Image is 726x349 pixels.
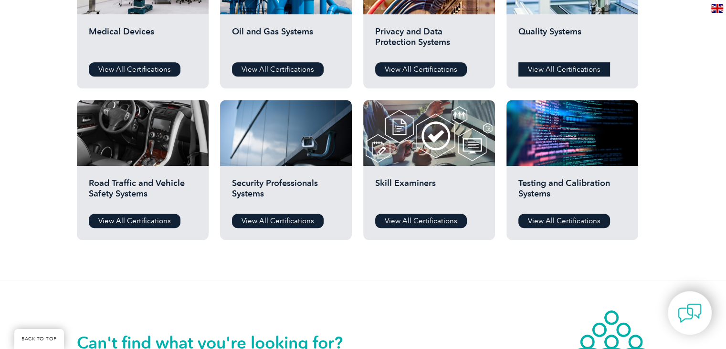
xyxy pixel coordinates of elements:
[232,26,340,55] h2: Oil and Gas Systems
[518,62,610,76] a: View All Certifications
[678,301,702,325] img: contact-chat.png
[375,178,483,207] h2: Skill Examiners
[518,26,626,55] h2: Quality Systems
[89,178,197,207] h2: Road Traffic and Vehicle Safety Systems
[375,62,467,76] a: View All Certifications
[232,178,340,207] h2: Security Professionals Systems
[711,4,723,13] img: en
[518,214,610,228] a: View All Certifications
[89,26,197,55] h2: Medical Devices
[232,214,324,228] a: View All Certifications
[375,214,467,228] a: View All Certifications
[518,178,626,207] h2: Testing and Calibration Systems
[232,62,324,76] a: View All Certifications
[89,62,180,76] a: View All Certifications
[375,26,483,55] h2: Privacy and Data Protection Systems
[14,329,64,349] a: BACK TO TOP
[89,214,180,228] a: View All Certifications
